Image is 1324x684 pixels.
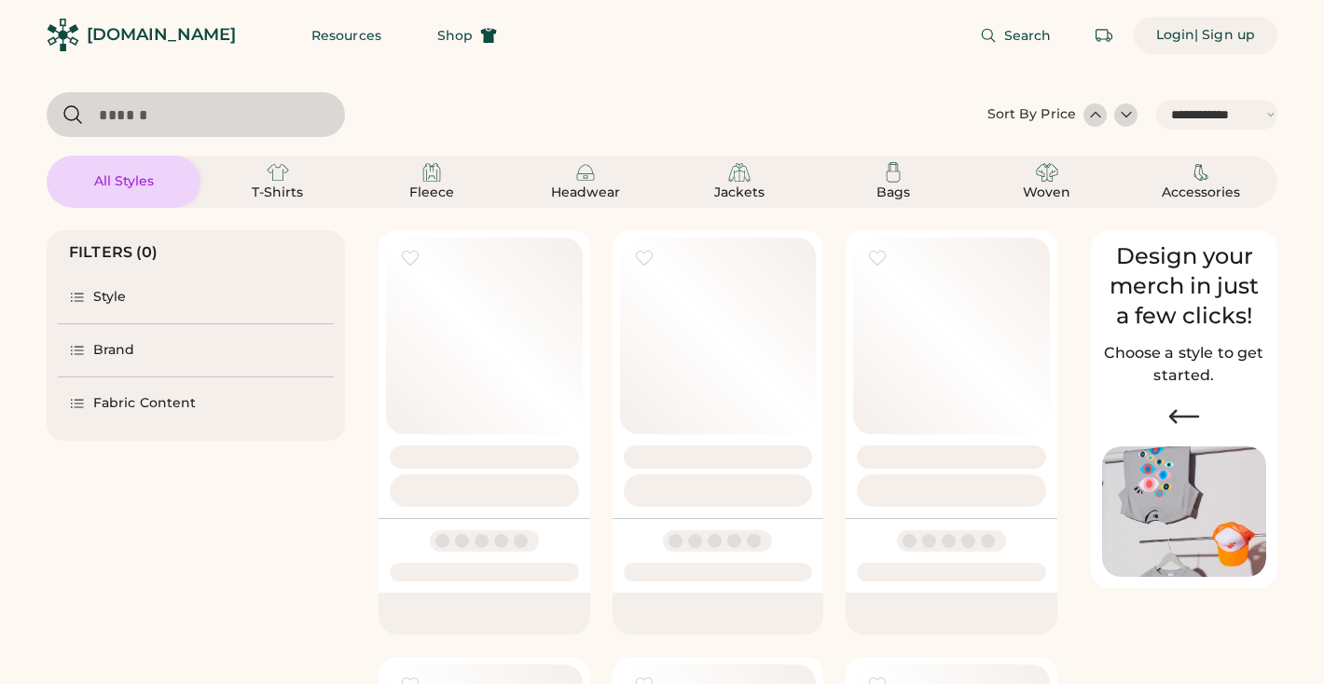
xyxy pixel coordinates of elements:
div: [DOMAIN_NAME] [87,23,236,47]
span: Shop [437,29,473,42]
img: Image of Lisa Congdon Eye Print on T-Shirt and Hat [1102,446,1266,578]
div: Headwear [544,184,628,202]
div: Fleece [390,184,474,202]
h2: Choose a style to get started. [1102,342,1266,387]
button: Resources [289,17,404,54]
div: FILTERS (0) [69,241,159,264]
div: Bags [851,184,935,202]
div: All Styles [82,172,166,191]
div: Design your merch in just a few clicks! [1102,241,1266,331]
div: T-Shirts [236,184,320,202]
img: Jackets Icon [728,161,751,184]
button: Search [958,17,1074,54]
img: Woven Icon [1036,161,1058,184]
img: Headwear Icon [574,161,597,184]
div: Woven [1005,184,1089,202]
div: Accessories [1159,184,1243,202]
div: Login [1156,26,1195,45]
img: T-Shirts Icon [267,161,289,184]
div: Fabric Content [93,394,196,413]
img: Rendered Logo - Screens [47,19,79,51]
button: Retrieve an order [1085,17,1123,54]
div: | Sign up [1194,26,1255,45]
button: Shop [415,17,519,54]
img: Accessories Icon [1190,161,1212,184]
span: Search [1004,29,1052,42]
div: Brand [93,341,135,360]
img: Bags Icon [882,161,904,184]
div: Sort By Price [987,105,1076,124]
img: Fleece Icon [421,161,443,184]
div: Style [93,288,127,307]
div: Jackets [697,184,781,202]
